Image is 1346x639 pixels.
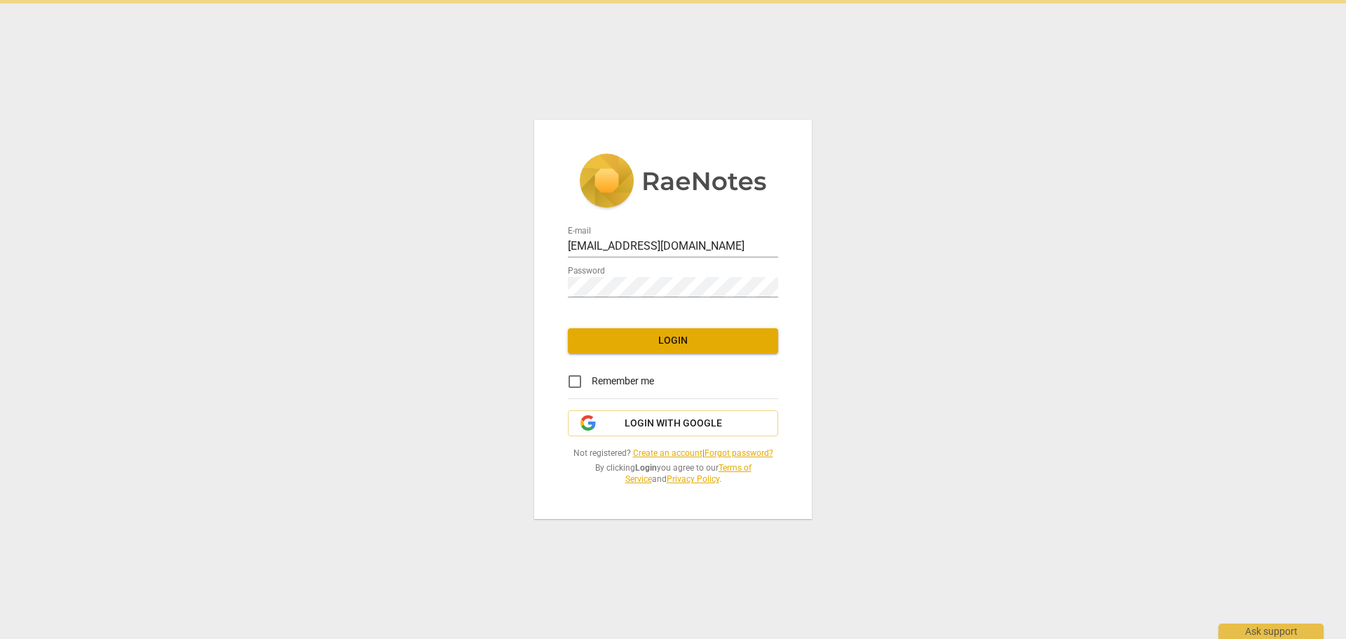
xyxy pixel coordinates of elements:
[568,448,778,459] span: Not registered? |
[667,474,719,484] a: Privacy Policy
[579,154,767,211] img: 5ac2273c67554f335776073100b6d88f.svg
[568,328,778,354] button: Login
[592,374,654,389] span: Remember me
[568,462,778,485] span: By clicking you agree to our and .
[568,267,605,275] label: Password
[633,448,702,458] a: Create an account
[1218,624,1324,639] div: Ask support
[625,463,752,485] a: Terms of Service
[705,448,773,458] a: Forgot password?
[635,463,657,473] b: Login
[568,410,778,437] button: Login with Google
[579,334,767,348] span: Login
[568,227,591,235] label: E-mail
[625,417,722,431] span: Login with Google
